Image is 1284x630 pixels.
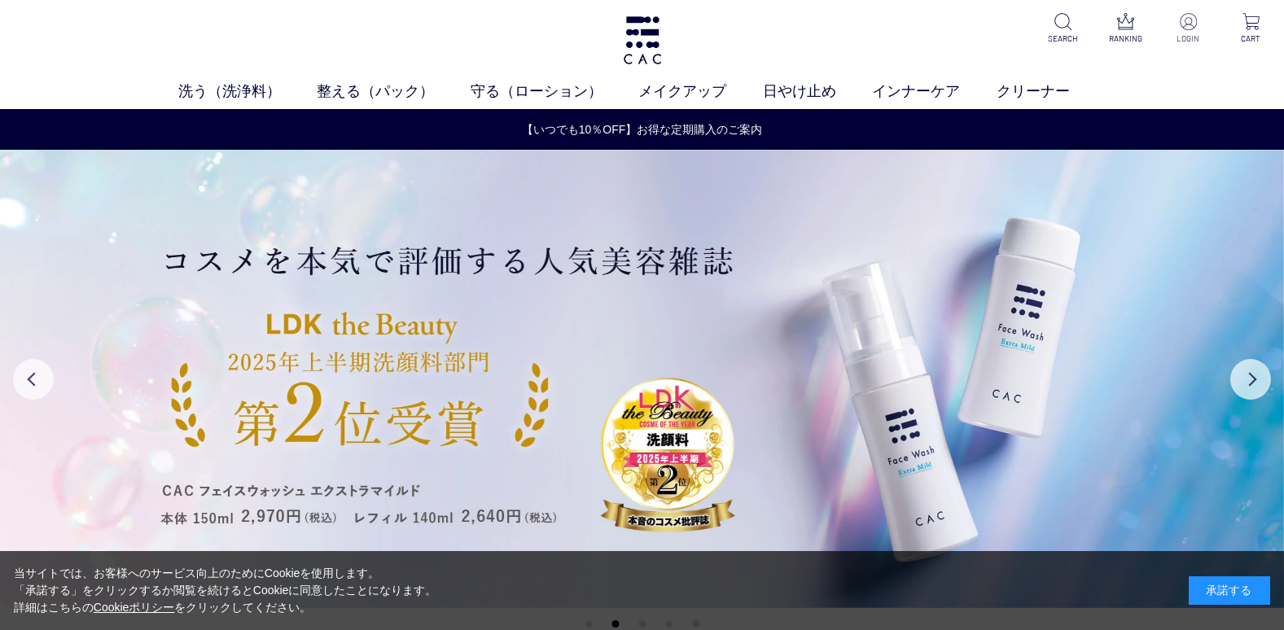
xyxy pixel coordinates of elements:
a: SEARCH [1043,13,1083,45]
a: 【いつでも10％OFF】お得な定期購入のご案内 [1,121,1283,138]
p: RANKING [1106,33,1146,45]
a: メイクアップ [638,81,763,103]
a: LOGIN [1168,13,1208,45]
a: インナーケア [872,81,997,103]
p: CART [1231,33,1271,45]
a: 守る（ローション） [471,81,639,103]
a: 洗う（洗浄料） [178,81,318,103]
div: 当サイトでは、お客様へのサービス向上のためにCookieを使用します。 「承諾する」をクリックするか閲覧を続けるとCookieに同意したことになります。 詳細はこちらの をクリックしてください。 [14,565,437,616]
p: LOGIN [1168,33,1208,45]
a: 日やけ止め [763,81,873,103]
a: Cookieポリシー [94,601,175,614]
a: CART [1231,13,1271,45]
a: RANKING [1106,13,1146,45]
button: Next [1230,359,1271,400]
div: 承諾する [1189,576,1270,605]
img: logo [621,16,664,64]
p: SEARCH [1043,33,1083,45]
a: クリーナー [997,81,1107,103]
a: 整える（パック） [317,81,471,103]
button: Previous [13,359,54,400]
